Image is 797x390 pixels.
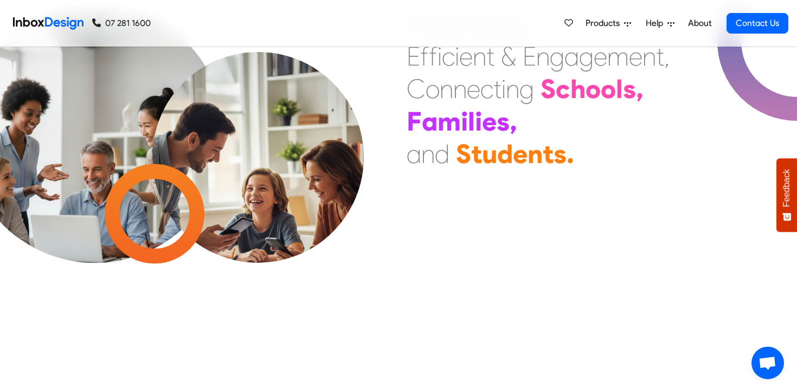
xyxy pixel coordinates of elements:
[642,40,656,73] div: n
[623,73,636,105] div: s
[420,40,429,73] div: f
[455,40,459,73] div: i
[513,138,528,170] div: e
[556,73,570,105] div: c
[727,13,788,34] a: Contact Us
[641,12,679,34] a: Help
[497,138,513,170] div: d
[486,40,494,73] div: t
[528,138,543,170] div: n
[564,40,579,73] div: a
[459,40,473,73] div: e
[407,40,420,73] div: E
[126,51,390,315] img: parents_with_child.png
[607,40,629,73] div: m
[482,138,497,170] div: u
[467,73,480,105] div: e
[468,105,475,138] div: l
[751,347,784,379] a: Open chat
[442,40,455,73] div: c
[523,40,536,73] div: E
[550,40,564,73] div: g
[502,73,506,105] div: i
[493,73,502,105] div: t
[510,105,517,138] div: ,
[473,40,486,73] div: n
[407,105,422,138] div: F
[567,138,574,170] div: .
[594,40,607,73] div: e
[475,105,482,138] div: i
[456,138,471,170] div: S
[407,8,670,170] div: Maximising Efficient & Engagement, Connecting Schools, Families, and Students.
[646,17,667,30] span: Help
[461,105,468,138] div: i
[92,17,151,30] a: 07 281 1600
[453,73,467,105] div: n
[435,138,449,170] div: d
[664,40,670,73] div: ,
[519,73,534,105] div: g
[438,105,461,138] div: m
[581,12,635,34] a: Products
[616,73,623,105] div: l
[586,17,624,30] span: Products
[601,73,616,105] div: o
[536,40,550,73] div: n
[438,40,442,73] div: i
[480,73,493,105] div: c
[586,73,601,105] div: o
[782,169,792,207] span: Feedback
[497,105,510,138] div: s
[656,40,664,73] div: t
[429,40,438,73] div: f
[554,138,567,170] div: s
[506,73,519,105] div: n
[482,105,497,138] div: e
[541,73,556,105] div: S
[776,158,797,232] button: Feedback - Show survey
[629,40,642,73] div: e
[421,138,435,170] div: n
[570,73,586,105] div: h
[471,138,482,170] div: t
[579,40,594,73] div: g
[426,73,440,105] div: o
[685,12,715,34] a: About
[543,138,554,170] div: t
[407,138,421,170] div: a
[440,73,453,105] div: n
[501,40,516,73] div: &
[407,73,426,105] div: C
[636,73,644,105] div: ,
[422,105,438,138] div: a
